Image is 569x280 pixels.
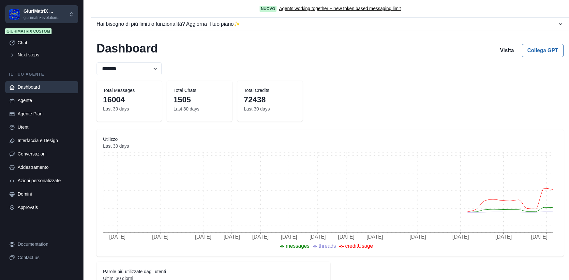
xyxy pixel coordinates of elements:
[195,234,211,240] tspan: [DATE]
[18,124,74,131] div: Utenti
[109,234,126,240] tspan: [DATE]
[345,243,373,249] span: creditUsage
[531,234,547,240] tspan: [DATE]
[244,94,296,106] dd: 72438
[103,136,557,143] dt: Utilizzo
[5,28,52,34] span: Giurimatrix Custom
[18,241,74,248] div: Documentation
[5,5,78,23] button: Chakra UIGiuriMatriX ...giurimatrixevolution...
[18,137,74,144] div: Interfaccia e Design
[18,97,74,104] div: Agente
[244,106,296,112] dd: Last 30 days
[338,234,354,240] tspan: [DATE]
[18,111,74,117] div: Agente Piani
[103,268,324,275] dt: Parole più utilizzate dagli utenti
[173,87,226,94] dt: Total Chats
[103,106,155,112] dd: Last 30 days
[18,164,74,171] div: Addestramento
[453,234,469,240] tspan: [DATE]
[286,243,309,249] span: messages
[103,143,557,150] dd: Last 30 days
[18,254,74,261] div: Contact us
[5,238,78,250] a: Documentation
[173,106,226,112] dd: Last 30 days
[18,177,74,184] div: Azioni personalizzate
[23,8,60,15] p: GiuriMatriX ...
[103,87,155,94] dt: Total Messages
[309,234,326,240] tspan: [DATE]
[5,71,78,77] p: Il tuo agente
[18,191,74,198] div: Domini
[9,9,20,20] img: Chakra UI
[18,39,74,46] div: Chat
[319,243,336,249] span: threads
[103,94,155,106] dd: 16004
[410,234,426,240] tspan: [DATE]
[18,151,74,157] div: Conversazioni
[224,234,240,240] tspan: [DATE]
[244,87,296,94] dt: Total Credits
[152,234,168,240] tspan: [DATE]
[173,94,226,106] dd: 1505
[367,234,383,240] tspan: [DATE]
[97,41,158,57] h2: Dashboard
[495,44,519,57] button: Visita
[260,6,277,12] span: Nuovo
[522,44,564,57] button: Collega GPT
[23,15,60,21] p: giurimatrixevolution...
[279,5,401,12] a: Agents working together + new token based messaging limit
[18,84,74,91] div: Dashboard
[18,52,74,58] div: Next steps
[91,18,569,31] button: Hai bisogno di più limiti o funzionalità? Aggiorna il tuo piano✨
[18,204,74,211] div: Approvals
[97,20,557,28] div: Hai bisogno di più limiti o funzionalità? Aggiorna il tuo piano ✨
[252,234,268,240] tspan: [DATE]
[495,234,512,240] tspan: [DATE]
[281,234,297,240] tspan: [DATE]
